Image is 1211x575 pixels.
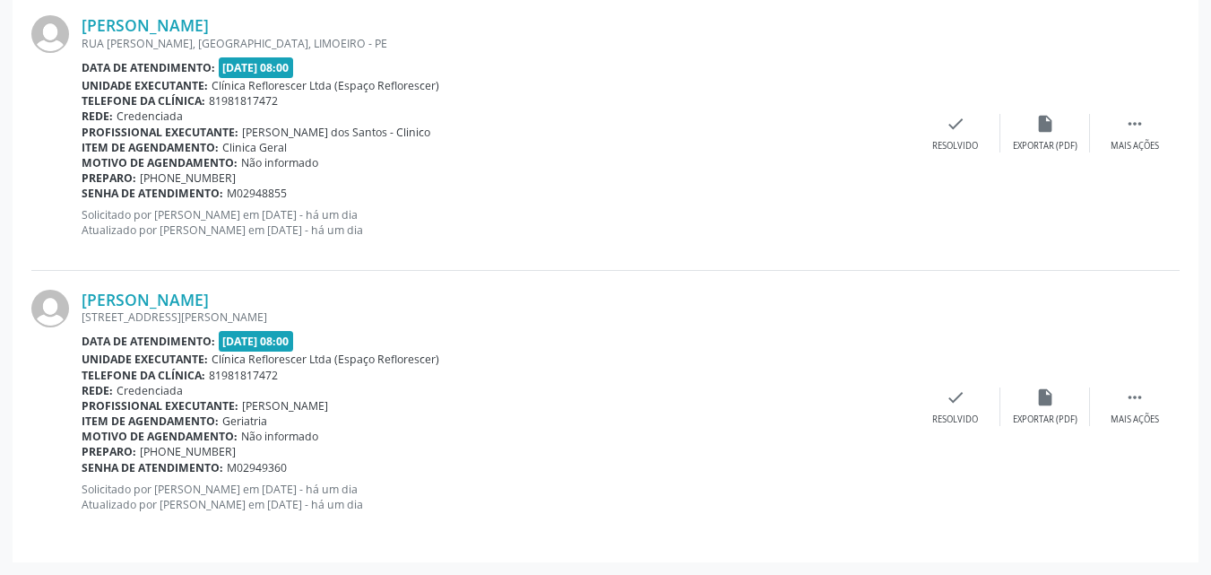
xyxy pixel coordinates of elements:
span: Clinica Geral [222,140,287,155]
b: Telefone da clínica: [82,368,205,383]
div: Mais ações [1111,140,1159,152]
b: Profissional executante: [82,125,238,140]
span: M02948855 [227,186,287,201]
img: img [31,15,69,53]
span: Não informado [241,155,318,170]
b: Rede: [82,109,113,124]
p: Solicitado por [PERSON_NAME] em [DATE] - há um dia Atualizado por [PERSON_NAME] em [DATE] - há um... [82,482,911,512]
i:  [1125,388,1145,407]
b: Telefone da clínica: [82,93,205,109]
span: Clínica Reflorescer Ltda (Espaço Reflorescer) [212,78,439,93]
span: 81981817472 [209,368,278,383]
b: Data de atendimento: [82,334,215,349]
i: check [946,388,965,407]
i: check [946,114,965,134]
span: [DATE] 08:00 [219,57,294,78]
span: [PERSON_NAME] [242,398,328,414]
span: 81981817472 [209,93,278,109]
span: [DATE] 08:00 [219,331,294,352]
b: Motivo de agendamento: [82,155,238,170]
b: Data de atendimento: [82,60,215,75]
b: Rede: [82,383,113,398]
div: Resolvido [932,140,978,152]
a: [PERSON_NAME] [82,15,209,35]
span: [PHONE_NUMBER] [140,170,236,186]
span: [PHONE_NUMBER] [140,444,236,459]
i:  [1125,114,1145,134]
div: Resolvido [932,414,978,426]
span: Clínica Reflorescer Ltda (Espaço Reflorescer) [212,352,439,367]
b: Preparo: [82,170,136,186]
b: Unidade executante: [82,78,208,93]
span: M02949360 [227,460,287,475]
b: Unidade executante: [82,352,208,367]
b: Item de agendamento: [82,414,219,429]
b: Profissional executante: [82,398,238,414]
img: img [31,290,69,327]
b: Item de agendamento: [82,140,219,155]
i: insert_drive_file [1035,388,1055,407]
b: Senha de atendimento: [82,186,223,201]
b: Preparo: [82,444,136,459]
p: Solicitado por [PERSON_NAME] em [DATE] - há um dia Atualizado por [PERSON_NAME] em [DATE] - há um... [82,207,911,238]
i: insert_drive_file [1035,114,1055,134]
a: [PERSON_NAME] [82,290,209,309]
span: Não informado [241,429,318,444]
span: Geriatria [222,414,267,429]
span: Credenciada [117,109,183,124]
div: Exportar (PDF) [1013,414,1077,426]
div: [STREET_ADDRESS][PERSON_NAME] [82,309,911,325]
b: Motivo de agendamento: [82,429,238,444]
div: Mais ações [1111,414,1159,426]
span: [PERSON_NAME] dos Santos - Clinico [242,125,430,140]
div: RUA [PERSON_NAME], [GEOGRAPHIC_DATA], LIMOEIRO - PE [82,36,911,51]
span: Credenciada [117,383,183,398]
div: Exportar (PDF) [1013,140,1077,152]
b: Senha de atendimento: [82,460,223,475]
